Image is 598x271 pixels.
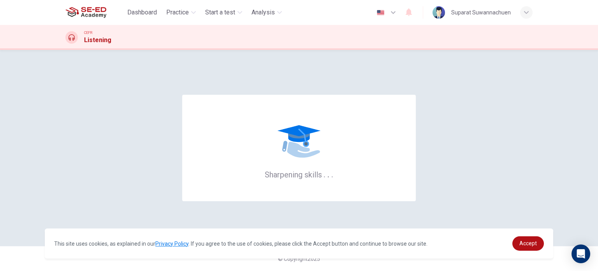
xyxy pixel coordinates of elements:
div: Open Intercom Messenger [572,244,590,263]
a: Privacy Policy [155,241,188,247]
span: Analysis [252,8,275,17]
h6: . [327,167,330,180]
h6: . [331,167,334,180]
a: SE-ED Academy logo [65,5,124,20]
h6: Sharpening skills [265,169,334,179]
div: cookieconsent [45,228,553,259]
img: Profile picture [433,6,445,19]
img: SE-ED Academy logo [65,5,106,20]
h6: . [323,167,326,180]
img: en [376,10,385,16]
h1: Listening [84,35,111,45]
button: Dashboard [124,5,160,19]
span: Practice [166,8,189,17]
button: Start a test [202,5,245,19]
a: dismiss cookie message [512,236,544,251]
span: © Copyright 2025 [278,256,320,262]
span: Accept [519,240,537,246]
span: This site uses cookies, as explained in our . If you agree to the use of cookies, please click th... [54,241,427,247]
span: Start a test [205,8,235,17]
span: CEFR [84,30,92,35]
span: Dashboard [127,8,157,17]
button: Practice [163,5,199,19]
button: Analysis [248,5,285,19]
div: Suparat Suwannachuen [451,8,511,17]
